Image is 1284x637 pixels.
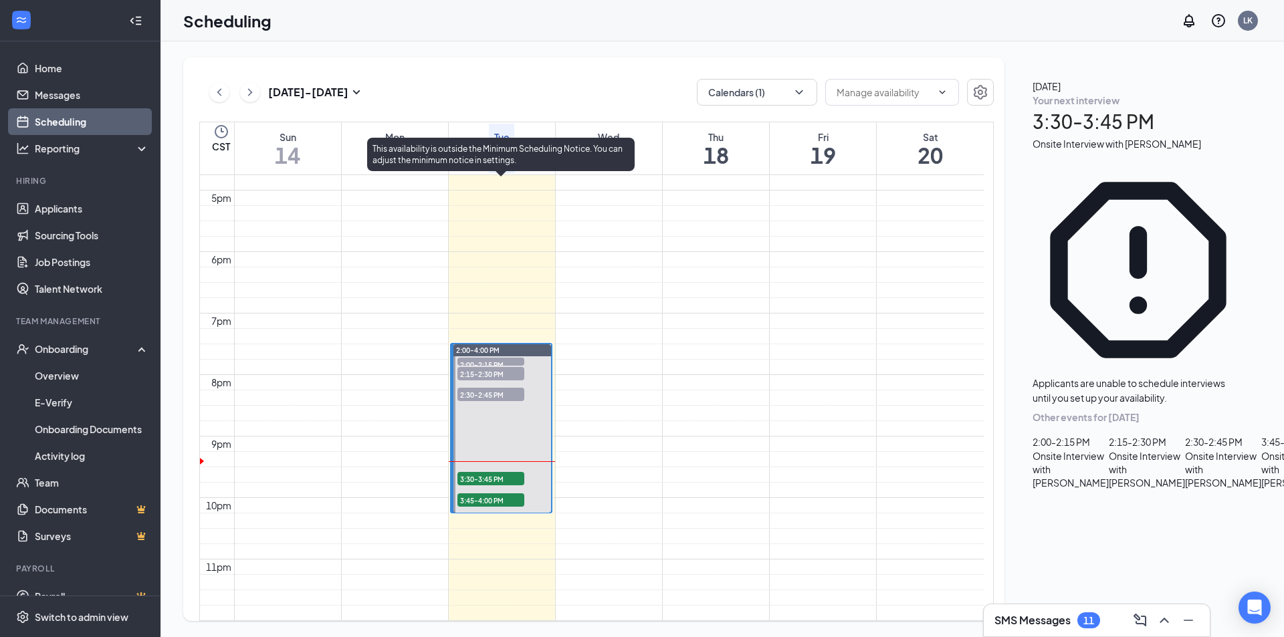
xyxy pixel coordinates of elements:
[213,124,229,140] svg: Clock
[457,367,524,380] span: 2:15-2:30 PM
[203,498,234,513] div: 10pm
[35,342,138,356] div: Onboarding
[268,85,348,100] h3: [DATE] - [DATE]
[35,416,149,442] a: Onboarding Documents
[1178,610,1199,631] button: Minimize
[35,496,149,523] a: DocumentsCrown
[1033,376,1244,405] div: Applicants are unable to schedule interviews until you set up your availability.
[1185,449,1261,489] div: Onsite Interview with [PERSON_NAME]
[489,130,514,144] div: Tue
[593,122,624,174] a: September 17, 2025
[35,523,149,549] a: SurveysCrown
[1154,610,1175,631] button: ChevronUp
[1033,164,1244,376] svg: Error
[16,610,29,624] svg: Settings
[209,436,234,451] div: 9pm
[183,9,272,32] h1: Scheduling
[1109,434,1185,449] div: 2:15 - 2:30 PM
[457,493,524,507] span: 3:45-4:00 PM
[837,85,932,100] input: Manage availability
[240,82,260,102] button: ChevronRight
[35,249,149,275] a: Job Postings
[382,130,407,144] div: Mon
[1033,94,1244,107] div: Your next interview
[209,82,229,102] button: ChevronLeft
[1033,410,1244,424] div: Other events for [DATE]
[35,275,149,302] a: Talent Network
[1033,434,1109,449] div: 2:00 - 2:15 PM
[35,442,149,469] a: Activity log
[915,122,946,174] a: September 20, 2025
[35,108,149,135] a: Scheduling
[1130,610,1151,631] button: ComposeMessage
[16,142,29,155] svg: Analysis
[1185,434,1261,449] div: 2:30 - 2:45 PM
[35,222,149,249] a: Sourcing Tools
[272,122,303,174] a: September 14, 2025
[16,175,146,186] div: Hiring
[35,55,149,82] a: Home
[35,362,149,389] a: Overview
[486,122,517,174] a: September 16, 2025
[16,315,146,327] div: Team Management
[348,84,364,100] svg: SmallChevronDown
[35,583,149,610] a: PayrollCrown
[209,375,234,390] div: 8pm
[209,252,234,267] div: 6pm
[811,144,836,166] h1: 19
[275,130,300,144] div: Sun
[243,84,257,100] svg: ChevronRight
[701,122,732,174] a: September 18, 2025
[16,563,146,574] div: Payroll
[275,144,300,166] h1: 14
[213,84,226,100] svg: ChevronLeft
[35,82,149,108] a: Messages
[1180,612,1196,628] svg: Minimize
[994,613,1071,628] h3: SMS Messages
[457,472,524,485] span: 3:30-3:45 PM
[456,346,500,355] span: 2:00-4:00 PM
[937,87,948,98] svg: ChevronDown
[35,142,150,155] div: Reporting
[15,13,28,27] svg: WorkstreamLogo
[1210,13,1226,29] svg: QuestionInfo
[918,144,943,166] h1: 20
[129,14,142,27] svg: Collapse
[972,84,988,100] svg: Settings
[212,140,230,153] span: CST
[697,79,817,106] button: Calendars (1)ChevronDown
[35,389,149,416] a: E-Verify
[35,469,149,496] a: Team
[792,86,806,99] svg: ChevronDown
[811,130,836,144] div: Fri
[1033,449,1109,489] div: Onsite Interview with [PERSON_NAME]
[35,195,149,222] a: Applicants
[1181,13,1197,29] svg: Notifications
[203,559,234,574] div: 11pm
[1156,612,1172,628] svg: ChevronUp
[704,130,729,144] div: Thu
[1239,592,1271,624] div: Open Intercom Messenger
[1132,612,1148,628] svg: ComposeMessage
[704,144,729,166] h1: 18
[209,313,234,328] div: 7pm
[808,122,839,174] a: September 19, 2025
[1243,15,1253,26] div: LK
[457,388,524,401] span: 2:30-2:45 PM
[967,79,994,106] button: Settings
[457,358,524,371] span: 2:00-2:15 PM
[1083,615,1094,626] div: 11
[918,130,943,144] div: Sat
[209,190,234,205] div: 5pm
[596,130,621,144] div: Wed
[16,342,29,356] svg: UserCheck
[1033,107,1244,136] h1: 3:30 - 3:45 PM
[1033,136,1244,151] div: Onsite Interview with [PERSON_NAME]
[35,610,128,624] div: Switch to admin view
[379,122,410,174] a: September 15, 2025
[1109,449,1185,489] div: Onsite Interview with [PERSON_NAME]
[1033,79,1244,94] span: [DATE]
[367,138,635,171] div: This availability is outside the Minimum Scheduling Notice. You can adjust the minimum notice in ...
